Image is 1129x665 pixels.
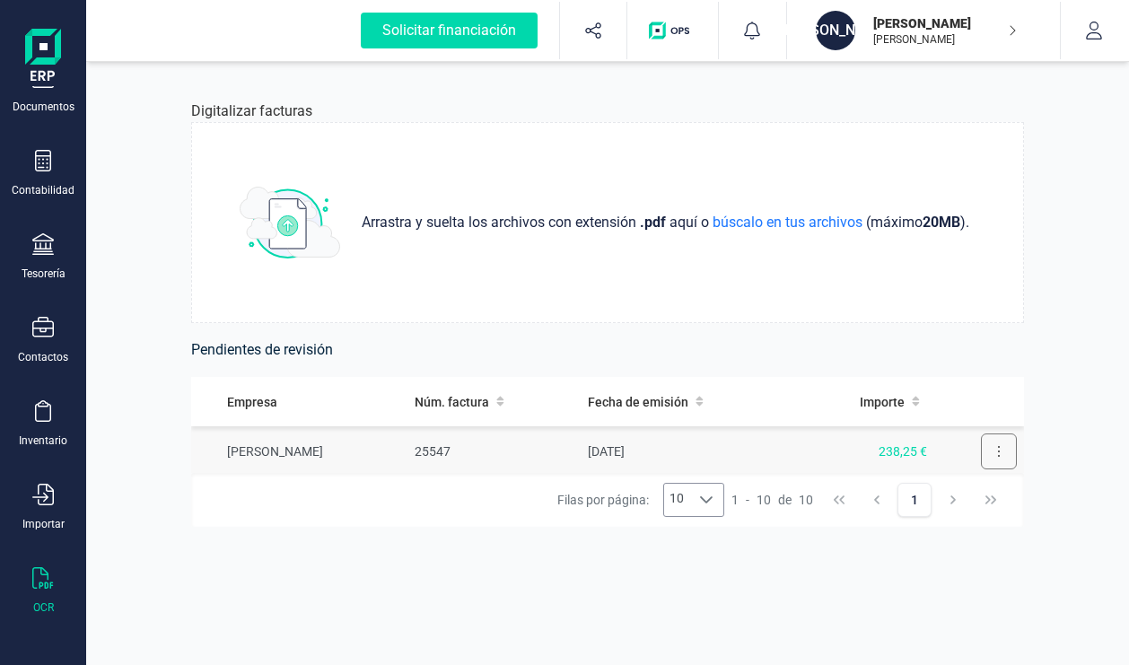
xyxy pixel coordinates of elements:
[816,11,855,50] div: [PERSON_NAME]
[362,212,640,233] span: Arrastra y suelta los archivos con extensión
[897,483,932,517] button: Page 1
[361,13,538,48] div: Solicitar financiación
[638,2,707,59] button: Logo de OPS
[640,214,666,231] strong: .pdf
[557,483,724,517] div: Filas por página:
[588,393,688,411] span: Fecha de emisión
[415,393,489,411] span: Núm. factura
[873,32,1017,47] p: [PERSON_NAME]
[799,491,813,509] span: 10
[731,491,739,509] span: 1
[240,187,340,258] img: subir_archivo
[664,484,689,516] span: 10
[757,491,771,509] span: 10
[407,426,581,477] td: 25547
[879,444,927,459] span: 238,25 €
[731,491,813,509] div: -
[191,426,407,477] td: [PERSON_NAME]
[191,337,1024,363] h6: Pendientes de revisión
[191,101,312,122] p: Digitalizar facturas
[339,2,559,59] button: Solicitar financiación
[22,267,66,281] div: Tesorería
[227,393,277,411] span: Empresa
[581,426,794,477] td: [DATE]
[25,29,61,86] img: Logo Finanedi
[860,483,894,517] button: Previous Page
[936,483,970,517] button: Next Page
[709,214,866,231] span: búscalo en tus archivos
[19,433,67,448] div: Inventario
[778,491,792,509] span: de
[649,22,696,39] img: Logo de OPS
[18,350,68,364] div: Contactos
[822,483,856,517] button: First Page
[33,600,54,615] div: OCR
[809,2,1038,59] button: [PERSON_NAME][PERSON_NAME][PERSON_NAME]
[873,14,1017,32] p: [PERSON_NAME]
[13,100,74,114] div: Documentos
[12,183,74,197] div: Contabilidad
[354,212,976,233] p: aquí o (máximo ) .
[923,214,960,231] strong: 20 MB
[974,483,1008,517] button: Last Page
[860,393,905,411] span: Importe
[22,517,65,531] div: Importar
